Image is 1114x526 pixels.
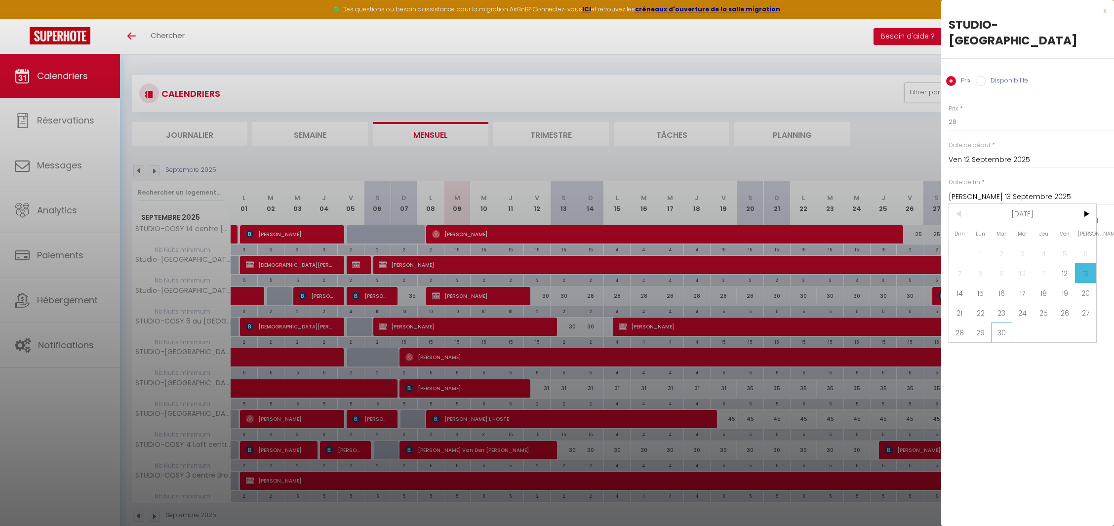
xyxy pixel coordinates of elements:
span: 16 [991,283,1012,303]
span: Jeu [1033,224,1054,243]
span: Ven [1054,224,1075,243]
span: 5 [1054,243,1075,263]
span: Dim [949,224,970,243]
span: 3 [1012,243,1034,263]
span: [DATE] [970,204,1075,224]
span: > [1075,204,1096,224]
span: 10 [1012,263,1034,283]
span: 19 [1054,283,1075,303]
span: 11 [1033,263,1054,283]
label: Prix [949,104,958,114]
span: 7 [949,263,970,283]
span: 25 [1033,303,1054,323]
span: Mer [1012,224,1034,243]
label: Date de début [949,141,991,150]
span: 24 [1012,303,1034,323]
span: 22 [970,303,992,323]
span: 30 [991,323,1012,342]
span: 20 [1075,283,1096,303]
span: 21 [949,303,970,323]
button: Ouvrir le widget de chat LiveChat [8,4,38,34]
span: < [949,204,970,224]
span: [PERSON_NAME] [1075,224,1096,243]
span: 12 [1054,263,1075,283]
span: 15 [970,283,992,303]
span: 29 [970,323,992,342]
span: 26 [1054,303,1075,323]
div: x [941,5,1107,17]
span: Lun [970,224,992,243]
span: 18 [1033,283,1054,303]
span: 28 [949,323,970,342]
span: 9 [991,263,1012,283]
span: 13 [1075,263,1096,283]
span: 6 [1075,243,1096,263]
div: STUDIO-[GEOGRAPHIC_DATA] [949,17,1107,48]
span: 17 [1012,283,1034,303]
label: Date de fin [949,178,980,187]
span: 1 [970,243,992,263]
span: 23 [991,303,1012,323]
span: Mar [991,224,1012,243]
label: Disponibilité [986,76,1028,87]
span: 14 [949,283,970,303]
span: 8 [970,263,992,283]
span: 2 [991,243,1012,263]
span: 4 [1033,243,1054,263]
span: 27 [1075,303,1096,323]
label: Prix [956,76,971,87]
